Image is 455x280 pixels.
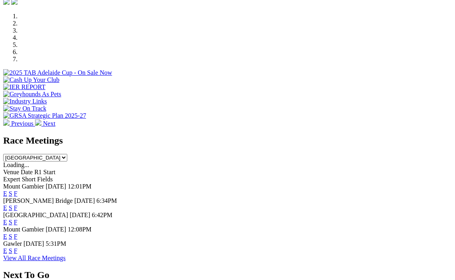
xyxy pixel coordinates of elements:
[46,183,66,190] span: [DATE]
[9,204,12,211] a: S
[3,197,73,204] span: [PERSON_NAME] Bridge
[14,219,18,226] a: F
[3,119,10,126] img: chevron-left-pager-white.svg
[3,105,46,112] img: Stay On Track
[70,212,90,218] span: [DATE]
[46,226,66,233] span: [DATE]
[3,219,7,226] a: E
[9,219,12,226] a: S
[3,98,47,105] img: Industry Links
[3,112,86,119] img: GRSA Strategic Plan 2025-27
[68,183,92,190] span: 12:01PM
[14,190,18,197] a: F
[14,247,18,254] a: F
[14,233,18,240] a: F
[35,119,41,126] img: chevron-right-pager-white.svg
[3,233,7,240] a: E
[3,120,35,127] a: Previous
[46,240,66,247] span: 5:31PM
[3,169,19,175] span: Venue
[3,84,45,91] img: IER REPORT
[35,120,55,127] a: Next
[3,69,112,76] img: 2025 TAB Adelaide Cup - On Sale Now
[9,190,12,197] a: S
[3,240,22,247] span: Gawler
[3,183,44,190] span: Mount Gambier
[3,176,20,183] span: Expert
[3,247,7,254] a: E
[23,240,44,247] span: [DATE]
[37,176,53,183] span: Fields
[96,197,117,204] span: 6:34PM
[14,204,18,211] a: F
[3,212,68,218] span: [GEOGRAPHIC_DATA]
[9,247,12,254] a: S
[9,233,12,240] a: S
[21,169,33,175] span: Date
[3,91,61,98] img: Greyhounds As Pets
[68,226,92,233] span: 12:08PM
[43,120,55,127] span: Next
[3,161,29,168] span: Loading...
[34,169,55,175] span: R1 Start
[3,135,452,146] h2: Race Meetings
[92,212,113,218] span: 6:42PM
[74,197,95,204] span: [DATE]
[11,120,33,127] span: Previous
[3,190,7,197] a: E
[3,226,44,233] span: Mount Gambier
[3,204,7,211] a: E
[3,255,66,261] a: View All Race Meetings
[22,176,36,183] span: Short
[3,76,59,84] img: Cash Up Your Club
